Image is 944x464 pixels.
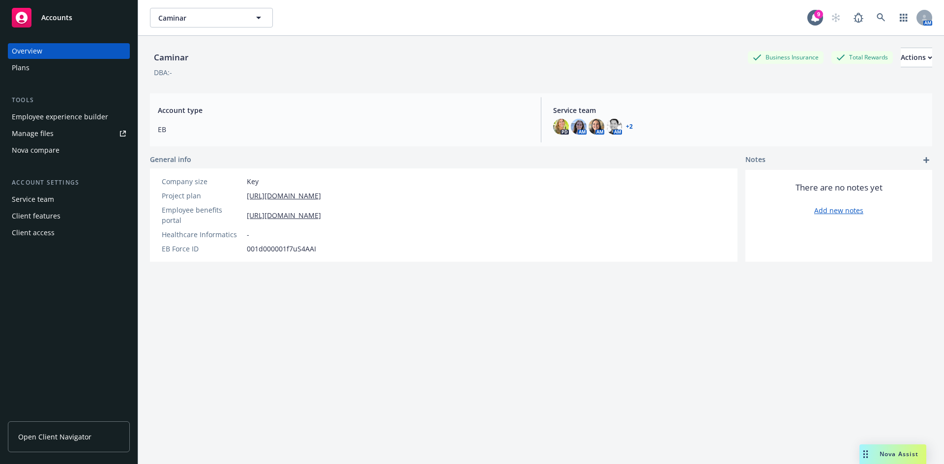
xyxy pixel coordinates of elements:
[814,10,823,19] div: 9
[796,182,883,193] span: There are no notes yet
[831,51,893,63] div: Total Rewards
[162,244,243,254] div: EB Force ID
[8,60,130,76] a: Plans
[12,225,55,241] div: Client access
[901,48,932,67] button: Actions
[162,229,243,240] div: Healthcare Informatics
[606,119,622,135] img: photo
[8,191,130,207] a: Service team
[12,191,54,207] div: Service team
[154,67,172,78] div: DBA: -
[826,8,846,27] a: Start snowing
[162,205,243,225] div: Employee benefits portal
[158,124,529,135] span: EB
[748,51,824,63] div: Business Insurance
[247,191,321,201] a: [URL][DOMAIN_NAME]
[162,176,243,187] div: Company size
[8,126,130,141] a: Manage files
[871,8,891,27] a: Search
[247,210,321,220] a: [URL][DOMAIN_NAME]
[12,126,54,141] div: Manage files
[880,450,918,458] span: Nova Assist
[247,176,259,187] span: Key
[849,8,868,27] a: Report a Bug
[18,432,91,442] span: Open Client Navigator
[8,95,130,105] div: Tools
[150,8,273,27] button: Caminar
[859,444,872,464] div: Drag to move
[12,142,59,158] div: Nova compare
[158,13,243,23] span: Caminar
[247,244,316,254] span: 001d000001f7uS4AAI
[162,191,243,201] div: Project plan
[12,43,42,59] div: Overview
[589,119,604,135] img: photo
[247,229,249,240] span: -
[150,154,191,164] span: General info
[8,4,130,31] a: Accounts
[158,105,529,115] span: Account type
[150,51,192,64] div: Caminar
[8,142,130,158] a: Nova compare
[859,444,926,464] button: Nova Assist
[8,208,130,224] a: Client features
[920,154,932,166] a: add
[12,208,60,224] div: Client features
[8,43,130,59] a: Overview
[8,178,130,188] div: Account settings
[41,14,72,22] span: Accounts
[553,119,569,135] img: photo
[814,205,863,216] a: Add new notes
[553,105,924,115] span: Service team
[8,225,130,241] a: Client access
[12,109,108,125] div: Employee experience builder
[8,109,130,125] a: Employee experience builder
[745,154,766,166] span: Notes
[894,8,914,27] a: Switch app
[12,60,29,76] div: Plans
[571,119,587,135] img: photo
[626,124,633,130] a: +2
